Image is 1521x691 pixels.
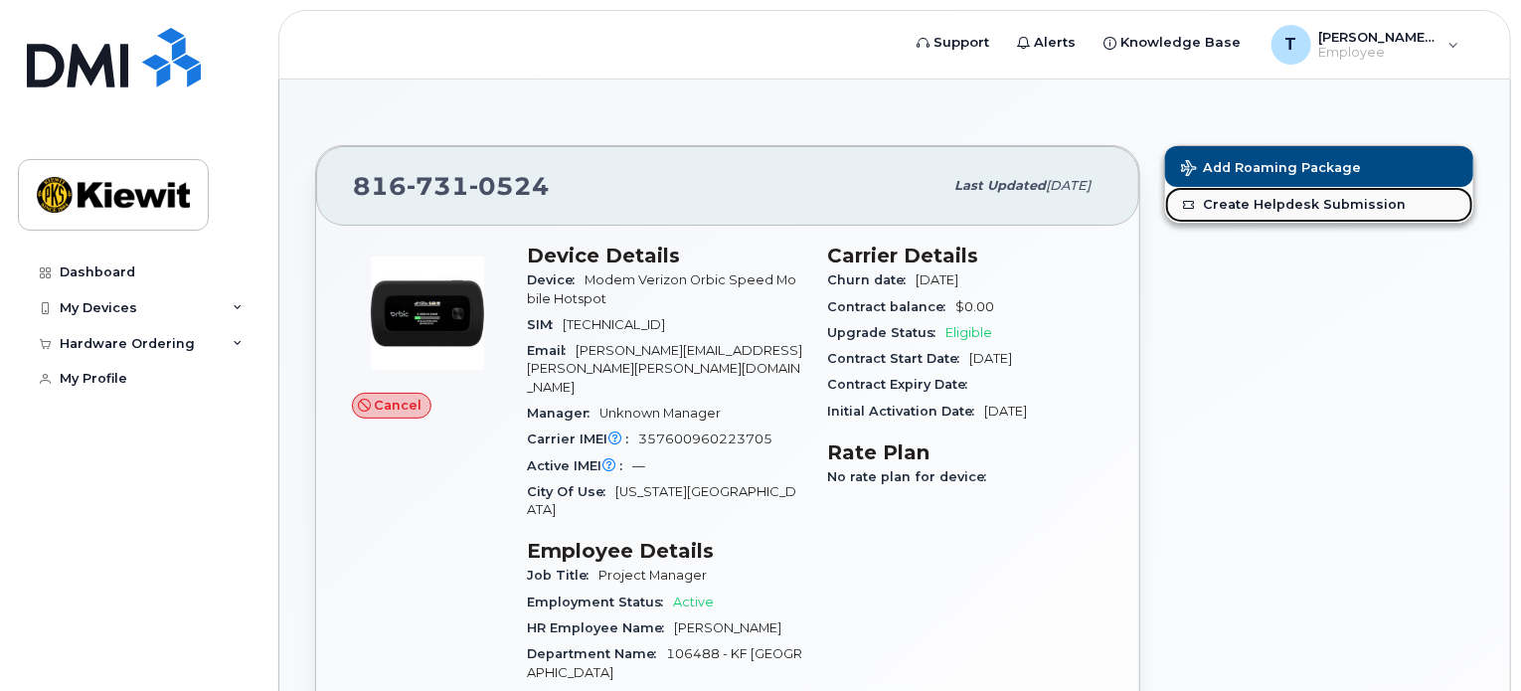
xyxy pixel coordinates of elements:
[827,404,984,419] span: Initial Activation Date
[527,272,585,287] span: Device
[563,317,665,332] span: [TECHNICAL_ID]
[674,620,781,635] span: [PERSON_NAME]
[527,620,674,635] span: HR Employee Name
[527,343,576,358] span: Email
[827,440,1103,464] h3: Rate Plan
[527,646,802,679] span: 106488 - KF [GEOGRAPHIC_DATA]
[469,171,550,201] span: 0524
[916,272,958,287] span: [DATE]
[638,432,772,446] span: 357600960223705
[527,539,803,563] h3: Employee Details
[984,404,1027,419] span: [DATE]
[527,244,803,267] h3: Device Details
[955,299,994,314] span: $0.00
[632,458,645,473] span: —
[1165,187,1473,223] a: Create Helpdesk Submission
[407,171,469,201] span: 731
[827,377,977,392] span: Contract Expiry Date
[527,317,563,332] span: SIM
[954,178,1046,193] span: Last updated
[945,325,992,340] span: Eligible
[827,272,916,287] span: Churn date
[375,396,422,415] span: Cancel
[527,458,632,473] span: Active IMEI
[827,299,955,314] span: Contract balance
[827,351,969,366] span: Contract Start Date
[527,484,615,499] span: City Of Use
[527,343,802,395] span: [PERSON_NAME][EMAIL_ADDRESS][PERSON_NAME][PERSON_NAME][DOMAIN_NAME]
[1435,605,1506,676] iframe: Messenger Launcher
[527,432,638,446] span: Carrier IMEI
[673,595,714,609] span: Active
[353,171,550,201] span: 816
[527,406,599,421] span: Manager
[969,351,1012,366] span: [DATE]
[827,325,945,340] span: Upgrade Status
[1181,160,1361,179] span: Add Roaming Package
[527,272,796,305] span: Modem Verizon Orbic Speed Mobile Hotspot
[827,244,1103,267] h3: Carrier Details
[598,568,707,583] span: Project Manager
[1046,178,1091,193] span: [DATE]
[599,406,721,421] span: Unknown Manager
[527,484,796,517] span: [US_STATE][GEOGRAPHIC_DATA]
[527,568,598,583] span: Job Title
[1165,146,1473,187] button: Add Roaming Package
[527,595,673,609] span: Employment Status
[527,646,666,661] span: Department Name
[827,469,996,484] span: No rate plan for device
[368,254,487,373] img: image20231002-3703462-fz9zi0.jpeg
